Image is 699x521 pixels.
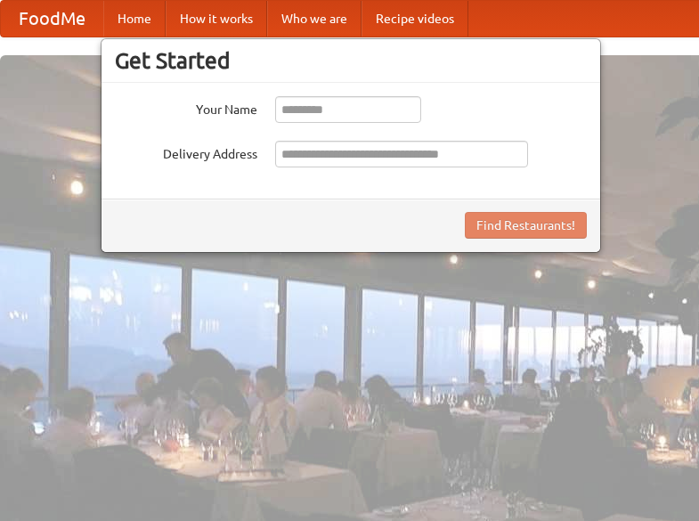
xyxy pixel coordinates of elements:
[267,1,362,37] a: Who we are
[1,1,103,37] a: FoodMe
[115,96,257,118] label: Your Name
[166,1,267,37] a: How it works
[103,1,166,37] a: Home
[115,47,587,74] h3: Get Started
[362,1,468,37] a: Recipe videos
[465,212,587,239] button: Find Restaurants!
[115,141,257,163] label: Delivery Address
